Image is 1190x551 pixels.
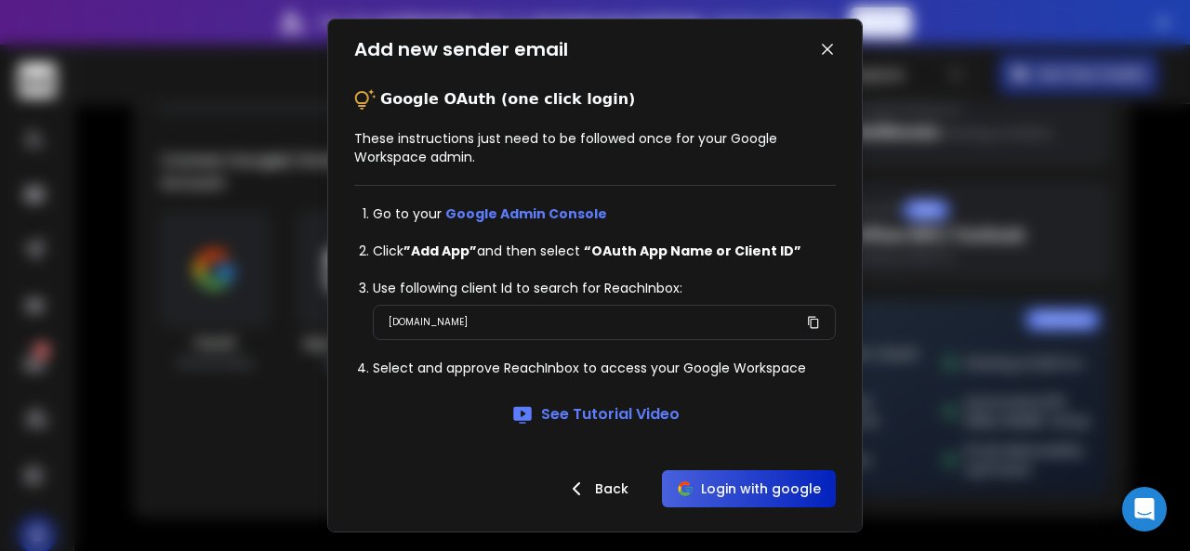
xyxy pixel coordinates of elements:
div: Open Intercom Messenger [1122,487,1167,531]
li: Click and then select [373,242,836,260]
button: Back [550,470,643,507]
strong: ”Add App” [403,242,477,260]
p: These instructions just need to be followed once for your Google Workspace admin. [354,129,836,166]
strong: “OAuth App Name or Client ID” [584,242,801,260]
a: Google Admin Console [445,204,607,223]
li: Select and approve ReachInbox to access your Google Workspace [373,359,836,377]
img: tips [354,88,377,111]
button: Login with google [662,470,836,507]
p: [DOMAIN_NAME] [389,313,468,332]
p: Google OAuth (one click login) [380,88,635,111]
a: See Tutorial Video [511,403,680,426]
li: Go to your [373,204,836,223]
li: Use following client Id to search for ReachInbox: [373,279,836,297]
h1: Add new sender email [354,36,568,62]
